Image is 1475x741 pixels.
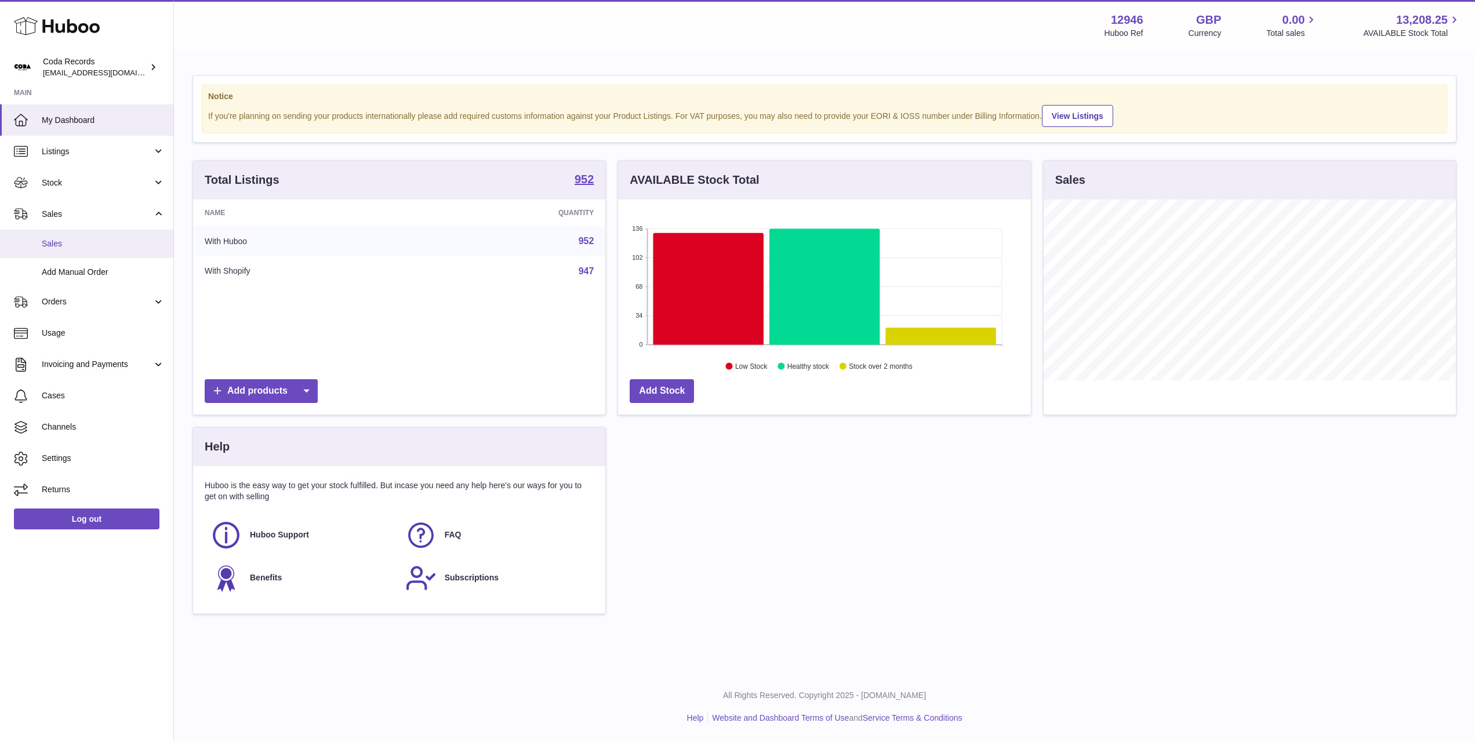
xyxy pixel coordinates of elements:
[787,362,830,370] text: Healthy stock
[445,529,462,540] span: FAQ
[579,236,594,246] a: 952
[1266,12,1318,39] a: 0.00 Total sales
[445,572,499,583] span: Subscriptions
[205,172,279,188] h3: Total Listings
[14,508,159,529] a: Log out
[250,529,309,540] span: Huboo Support
[863,713,962,722] a: Service Terms & Conditions
[405,520,588,551] a: FAQ
[208,91,1441,102] strong: Notice
[42,422,165,433] span: Channels
[1266,28,1318,39] span: Total sales
[210,520,394,551] a: Huboo Support
[1363,28,1461,39] span: AVAILABLE Stock Total
[1055,172,1085,188] h3: Sales
[1396,12,1448,28] span: 13,208.25
[640,341,643,348] text: 0
[1196,12,1221,28] strong: GBP
[205,439,230,455] h3: Help
[42,209,152,220] span: Sales
[42,146,152,157] span: Listings
[849,362,913,370] text: Stock over 2 months
[193,199,416,226] th: Name
[735,362,768,370] text: Low Stock
[42,328,165,339] span: Usage
[1105,28,1143,39] div: Huboo Ref
[42,390,165,401] span: Cases
[205,379,318,403] a: Add products
[43,68,170,77] span: [EMAIL_ADDRESS][DOMAIN_NAME]
[1042,105,1113,127] a: View Listings
[636,283,643,290] text: 68
[42,484,165,495] span: Returns
[630,172,759,188] h3: AVAILABLE Stock Total
[42,296,152,307] span: Orders
[42,267,165,278] span: Add Manual Order
[575,173,594,185] strong: 952
[416,199,606,226] th: Quantity
[632,225,642,232] text: 136
[1283,12,1305,28] span: 0.00
[250,572,282,583] span: Benefits
[210,562,394,594] a: Benefits
[712,713,849,722] a: Website and Dashboard Terms of Use
[14,59,31,76] img: haz@pcatmedia.com
[708,713,962,724] li: and
[579,266,594,276] a: 947
[193,256,416,286] td: With Shopify
[183,690,1466,701] p: All Rights Reserved. Copyright 2025 - [DOMAIN_NAME]
[208,103,1441,127] div: If you're planning on sending your products internationally please add required customs informati...
[42,177,152,188] span: Stock
[1111,12,1143,28] strong: 12946
[42,453,165,464] span: Settings
[1363,12,1461,39] a: 13,208.25 AVAILABLE Stock Total
[42,359,152,370] span: Invoicing and Payments
[205,480,594,502] p: Huboo is the easy way to get your stock fulfilled. But incase you need any help here's our ways f...
[193,226,416,256] td: With Huboo
[42,115,165,126] span: My Dashboard
[630,379,694,403] a: Add Stock
[42,238,165,249] span: Sales
[687,713,704,722] a: Help
[43,56,147,78] div: Coda Records
[575,173,594,187] a: 952
[1189,28,1222,39] div: Currency
[632,254,642,261] text: 102
[636,312,643,319] text: 34
[405,562,588,594] a: Subscriptions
